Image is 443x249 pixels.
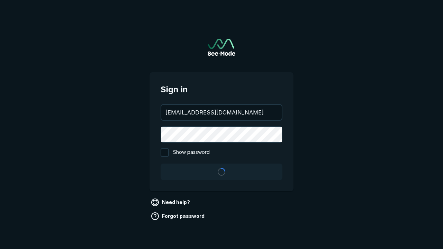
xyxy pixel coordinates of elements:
span: Sign in [161,83,282,96]
a: Go to sign in [208,39,235,56]
input: your@email.com [161,105,282,120]
a: Forgot password [150,211,207,222]
img: See-Mode Logo [208,39,235,56]
a: Need help? [150,197,193,208]
span: Show password [173,148,210,157]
